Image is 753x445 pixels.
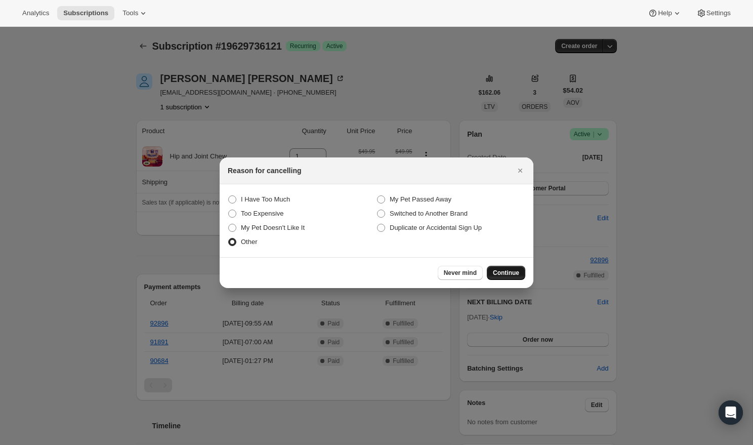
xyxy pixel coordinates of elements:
span: Continue [493,269,519,277]
span: Switched to Another Brand [390,210,468,217]
span: Duplicate or Accidental Sign Up [390,224,482,231]
div: Open Intercom Messenger [719,400,743,425]
button: Never mind [438,266,483,280]
button: Settings [690,6,737,20]
button: Analytics [16,6,55,20]
span: Tools [122,9,138,17]
span: Settings [706,9,731,17]
span: Subscriptions [63,9,108,17]
h2: Reason for cancelling [228,166,301,176]
button: Close [513,164,527,178]
span: Help [658,9,672,17]
button: Tools [116,6,154,20]
span: My Pet Doesn't Like It [241,224,305,231]
button: Continue [487,266,525,280]
span: Never mind [444,269,477,277]
span: Too Expensive [241,210,284,217]
span: Other [241,238,258,246]
span: My Pet Passed Away [390,195,451,203]
span: Analytics [22,9,49,17]
span: I Have Too Much [241,195,290,203]
button: Help [642,6,688,20]
button: Subscriptions [57,6,114,20]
